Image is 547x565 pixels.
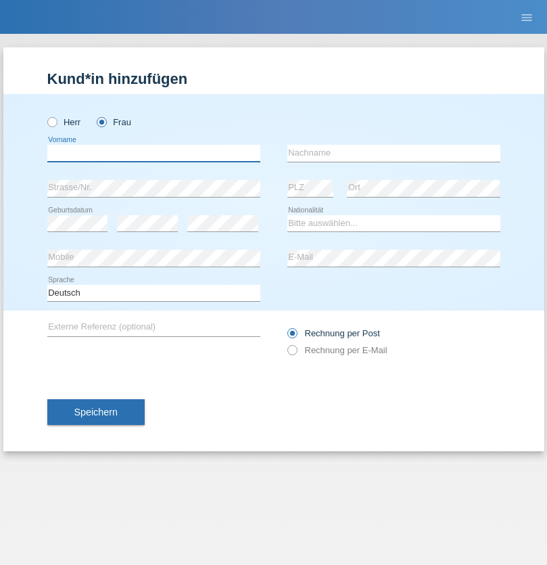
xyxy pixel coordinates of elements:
a: menu [513,13,540,21]
span: Speichern [74,407,118,417]
input: Frau [97,117,105,126]
label: Rechnung per E-Mail [287,345,387,355]
label: Herr [47,117,81,127]
label: Rechnung per Post [287,328,380,338]
button: Speichern [47,399,145,425]
label: Frau [97,117,131,127]
h1: Kund*in hinzufügen [47,70,500,87]
input: Rechnung per Post [287,328,296,345]
i: menu [520,11,533,24]
input: Rechnung per E-Mail [287,345,296,362]
input: Herr [47,117,56,126]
